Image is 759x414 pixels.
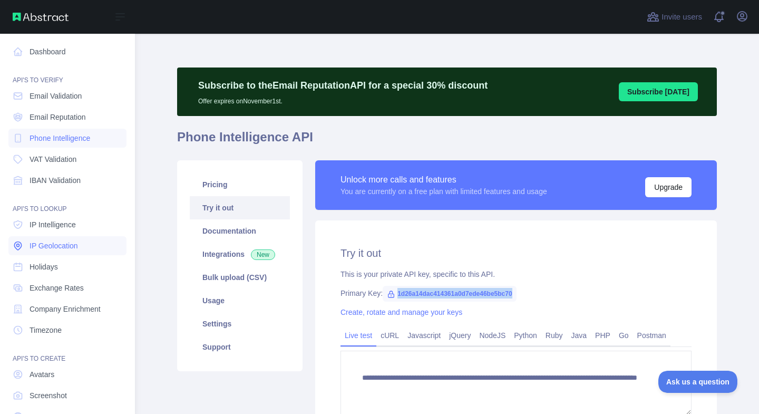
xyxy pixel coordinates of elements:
div: Unlock more calls and features [340,174,547,186]
img: Abstract API [13,13,69,21]
button: Invite users [645,8,704,25]
span: New [251,249,275,260]
a: NodeJS [475,327,510,344]
a: Timezone [8,321,126,340]
a: Python [510,327,541,344]
a: Bulk upload (CSV) [190,266,290,289]
a: Javascript [403,327,445,344]
a: Java [567,327,591,344]
a: Email Validation [8,86,126,105]
span: Invite users [661,11,702,23]
a: Integrations New [190,243,290,266]
h1: Phone Intelligence API [177,129,717,154]
a: Documentation [190,219,290,243]
span: Exchange Rates [30,283,84,293]
a: cURL [376,327,403,344]
span: VAT Validation [30,154,76,165]
a: Live test [340,327,376,344]
a: jQuery [445,327,475,344]
a: Exchange Rates [8,278,126,297]
div: API'S TO VERIFY [8,63,126,84]
a: Try it out [190,196,290,219]
a: IBAN Validation [8,171,126,190]
p: Offer expires on November 1st. [198,93,488,105]
div: This is your private API key, specific to this API. [340,269,692,280]
a: Ruby [541,327,567,344]
span: Avatars [30,369,54,380]
a: Settings [190,312,290,335]
a: IP Geolocation [8,236,126,255]
button: Subscribe [DATE] [619,82,698,101]
a: Phone Intelligence [8,129,126,148]
a: Dashboard [8,42,126,61]
a: PHP [591,327,615,344]
a: Usage [190,289,290,312]
a: VAT Validation [8,150,126,169]
span: IP Intelligence [30,219,76,230]
div: You are currently on a free plan with limited features and usage [340,186,547,197]
span: Screenshot [30,390,67,401]
a: Company Enrichment [8,300,126,319]
span: IBAN Validation [30,175,81,186]
iframe: Toggle Customer Support [658,371,738,393]
span: Email Validation [30,91,82,101]
a: Create, rotate and manage your keys [340,308,462,316]
span: IP Geolocation [30,240,78,251]
a: Postman [633,327,670,344]
div: Primary Key: [340,288,692,299]
span: Timezone [30,325,62,335]
span: Holidays [30,262,58,272]
span: Phone Intelligence [30,133,90,143]
p: Subscribe to the Email Reputation API for a special 30 % discount [198,78,488,93]
a: Screenshot [8,386,126,405]
a: Avatars [8,365,126,384]
span: Company Enrichment [30,304,101,314]
a: IP Intelligence [8,215,126,234]
span: 1d26a14dac414361a0d7ede46be5bc70 [383,286,517,302]
button: Upgrade [645,177,692,197]
h2: Try it out [340,246,692,261]
a: Email Reputation [8,108,126,127]
a: Support [190,335,290,359]
span: Email Reputation [30,112,86,122]
a: Holidays [8,257,126,276]
div: API'S TO CREATE [8,342,126,363]
a: Pricing [190,173,290,196]
a: Go [615,327,633,344]
div: API'S TO LOOKUP [8,192,126,213]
